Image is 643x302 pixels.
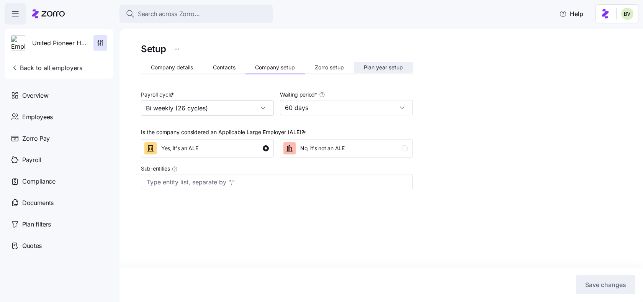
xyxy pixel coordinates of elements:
[22,198,54,208] span: Documents
[141,43,166,55] h1: Setup
[280,100,413,115] input: Waiting period
[22,91,48,100] span: Overview
[141,90,175,99] label: Payroll cycle
[22,177,56,186] span: Compliance
[147,177,392,187] input: Type entity list, separate by “,”
[11,63,82,72] span: Back to all employers
[300,144,345,152] span: No, it's not an ALE
[5,192,113,213] a: Documents
[553,6,589,21] button: Help
[119,5,273,23] button: Search across Zorro...
[213,65,236,70] span: Contacts
[5,128,113,149] a: Zorro Pay
[5,149,113,171] a: Payroll
[576,275,635,294] button: Save changes
[32,38,87,48] span: United Pioneer Home
[559,9,583,18] span: Help
[22,134,50,143] span: Zorro Pay
[5,235,113,256] a: Quotes
[8,60,85,75] button: Back to all employers
[11,36,26,51] img: Employer logo
[621,8,633,20] img: 676487ef2089eb4995defdc85707b4f5
[255,65,295,70] span: Company setup
[141,165,170,172] span: Sub-entities
[141,100,274,116] input: Payroll cycle
[161,144,198,152] span: Yes, it's an ALE
[141,128,308,136] div: Is the company considered an Applicable Large Employer (ALE)?
[5,213,113,235] a: Plan filters
[22,112,53,122] span: Employees
[280,91,317,98] span: Waiting period *
[315,65,344,70] span: Zorro setup
[364,65,403,70] span: Plan year setup
[5,85,113,106] a: Overview
[138,9,200,19] span: Search across Zorro...
[22,220,51,229] span: Plan filters
[151,65,193,70] span: Company details
[585,280,626,289] span: Save changes
[5,171,113,192] a: Compliance
[22,155,41,165] span: Payroll
[22,241,42,251] span: Quotes
[5,106,113,128] a: Employees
